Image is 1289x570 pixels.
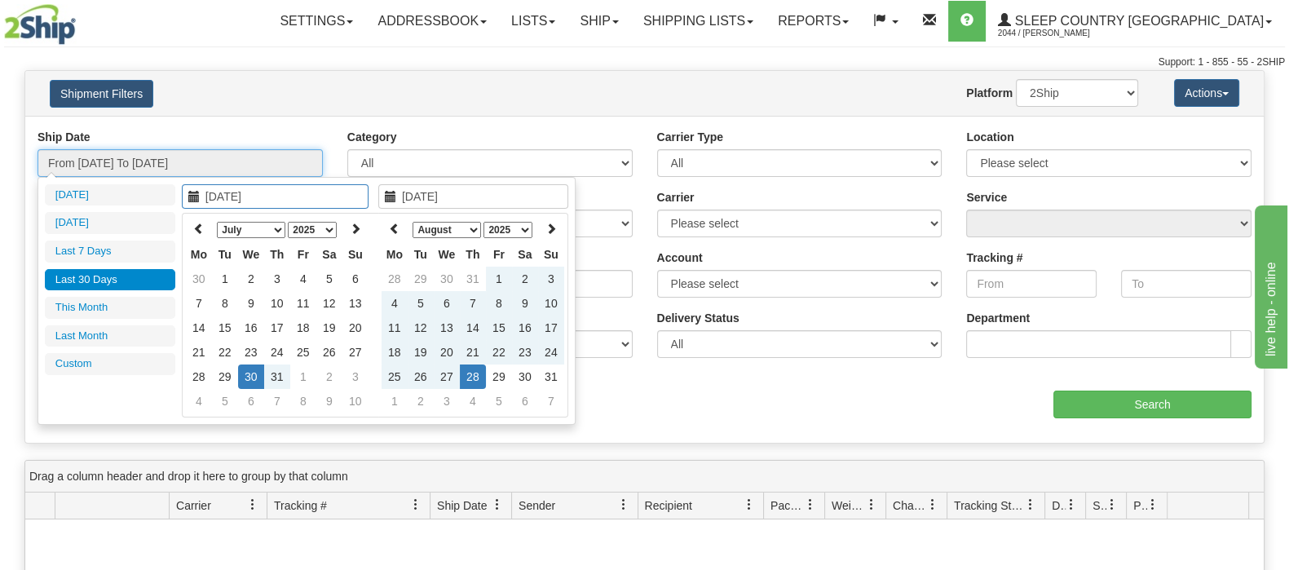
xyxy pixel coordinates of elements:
[1174,79,1239,107] button: Actions
[657,129,723,145] label: Carrier Type
[342,340,369,365] td: 27
[460,365,486,389] td: 28
[657,250,703,266] label: Account
[238,291,264,316] td: 9
[408,365,434,389] td: 26
[45,353,175,375] li: Custom
[238,389,264,413] td: 6
[966,250,1022,266] label: Tracking #
[512,365,538,389] td: 30
[986,1,1284,42] a: Sleep Country [GEOGRAPHIC_DATA] 2044 / [PERSON_NAME]
[45,212,175,234] li: [DATE]
[290,267,316,291] td: 4
[316,340,342,365] td: 26
[186,242,212,267] th: Mo
[1121,270,1251,298] input: To
[238,267,264,291] td: 2
[264,291,290,316] td: 10
[408,267,434,291] td: 29
[45,325,175,347] li: Last Month
[239,491,267,519] a: Carrier filter column settings
[274,497,327,514] span: Tracking #
[238,242,264,267] th: We
[408,316,434,340] td: 12
[238,365,264,389] td: 30
[212,340,238,365] td: 22
[402,491,430,519] a: Tracking # filter column settings
[267,1,365,42] a: Settings
[512,267,538,291] td: 2
[212,365,238,389] td: 29
[316,365,342,389] td: 2
[966,85,1013,101] label: Platform
[12,10,151,29] div: live help - online
[538,242,564,267] th: Su
[858,491,885,519] a: Weight filter column settings
[657,189,695,205] label: Carrier
[434,291,460,316] td: 6
[212,316,238,340] td: 15
[316,291,342,316] td: 12
[893,497,927,514] span: Charge
[770,497,805,514] span: Packages
[238,340,264,365] td: 23
[486,316,512,340] td: 15
[382,242,408,267] th: Mo
[290,291,316,316] td: 11
[645,497,692,514] span: Recipient
[25,461,1264,493] div: grid grouping header
[382,340,408,365] td: 18
[264,365,290,389] td: 31
[954,497,1025,514] span: Tracking Status
[50,80,153,108] button: Shipment Filters
[460,291,486,316] td: 7
[499,1,567,42] a: Lists
[797,491,824,519] a: Packages filter column settings
[486,340,512,365] td: 22
[434,316,460,340] td: 13
[408,340,434,365] td: 19
[1052,497,1066,514] span: Delivery Status
[486,365,512,389] td: 29
[382,365,408,389] td: 25
[382,267,408,291] td: 28
[186,267,212,291] td: 30
[460,267,486,291] td: 31
[342,316,369,340] td: 20
[1251,201,1287,368] iframe: chat widget
[1093,497,1106,514] span: Shipment Issues
[512,291,538,316] td: 9
[365,1,499,42] a: Addressbook
[342,267,369,291] td: 6
[832,497,866,514] span: Weight
[512,389,538,413] td: 6
[45,241,175,263] li: Last 7 Days
[408,242,434,267] th: Tu
[486,291,512,316] td: 8
[45,297,175,319] li: This Month
[657,310,739,326] label: Delivery Status
[4,55,1285,69] div: Support: 1 - 855 - 55 - 2SHIP
[1133,497,1147,514] span: Pickup Status
[460,242,486,267] th: Th
[212,267,238,291] td: 1
[342,389,369,413] td: 10
[966,310,1030,326] label: Department
[290,242,316,267] th: Fr
[610,491,638,519] a: Sender filter column settings
[316,316,342,340] td: 19
[1057,491,1085,519] a: Delivery Status filter column settings
[45,184,175,206] li: [DATE]
[316,389,342,413] td: 9
[38,129,90,145] label: Ship Date
[519,497,555,514] span: Sender
[186,291,212,316] td: 7
[264,389,290,413] td: 7
[966,189,1007,205] label: Service
[460,340,486,365] td: 21
[382,389,408,413] td: 1
[382,316,408,340] td: 11
[1139,491,1167,519] a: Pickup Status filter column settings
[186,389,212,413] td: 4
[434,267,460,291] td: 30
